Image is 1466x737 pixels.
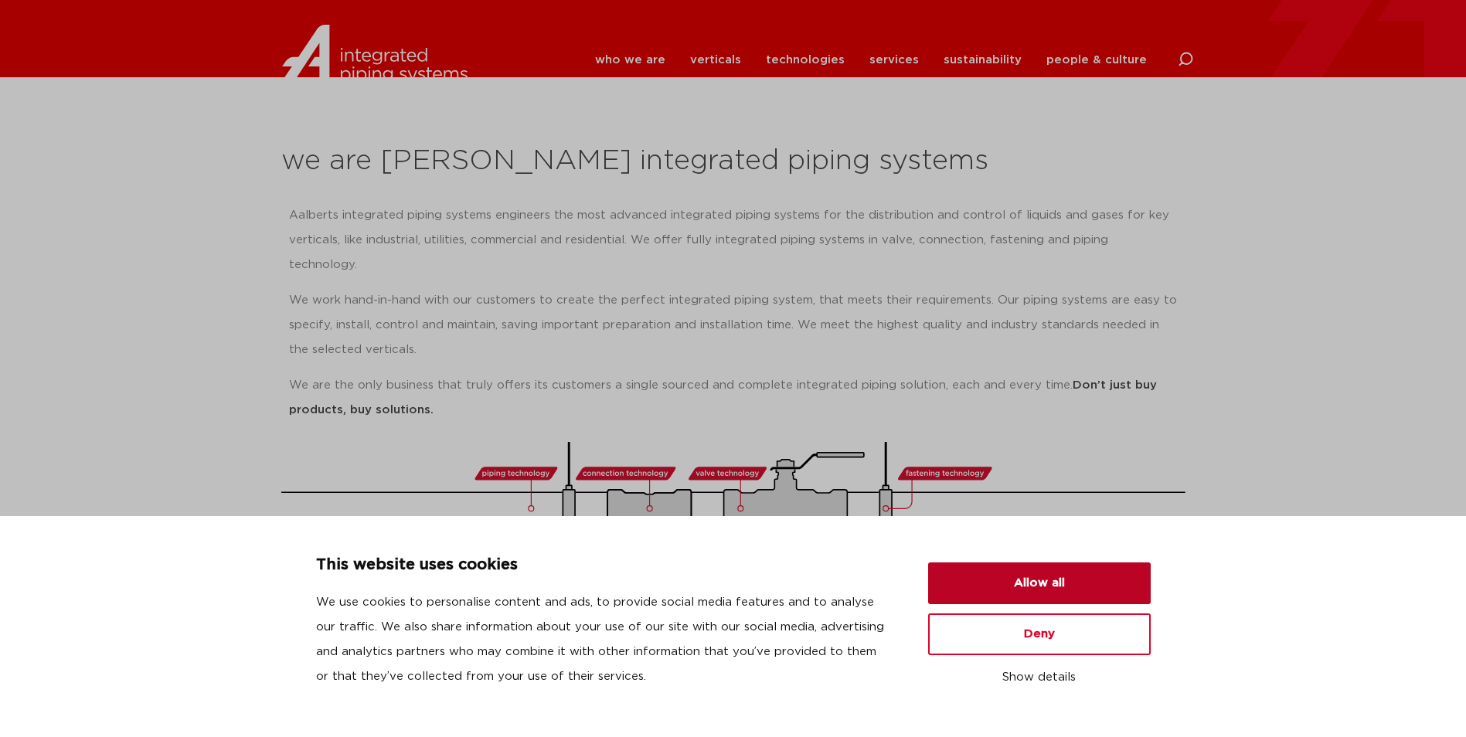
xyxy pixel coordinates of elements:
[281,143,1185,180] h2: we are [PERSON_NAME] integrated piping systems
[690,29,741,91] a: verticals
[595,29,1147,91] nav: Menu
[289,373,1178,423] p: We are the only business that truly offers its customers a single sourced and complete integrated...
[595,29,665,91] a: who we are
[944,29,1022,91] a: sustainability
[316,590,891,689] p: We use cookies to personalise content and ads, to provide social media features and to analyse ou...
[869,29,919,91] a: services
[928,562,1151,604] button: Allow all
[289,203,1178,277] p: Aalberts integrated piping systems engineers the most advanced integrated piping systems for the ...
[766,29,845,91] a: technologies
[928,664,1151,691] button: Show details
[1046,29,1147,91] a: people & culture
[316,553,891,578] p: This website uses cookies
[928,613,1151,655] button: Deny
[289,288,1178,362] p: We work hand-in-hand with our customers to create the perfect integrated piping system, that meet...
